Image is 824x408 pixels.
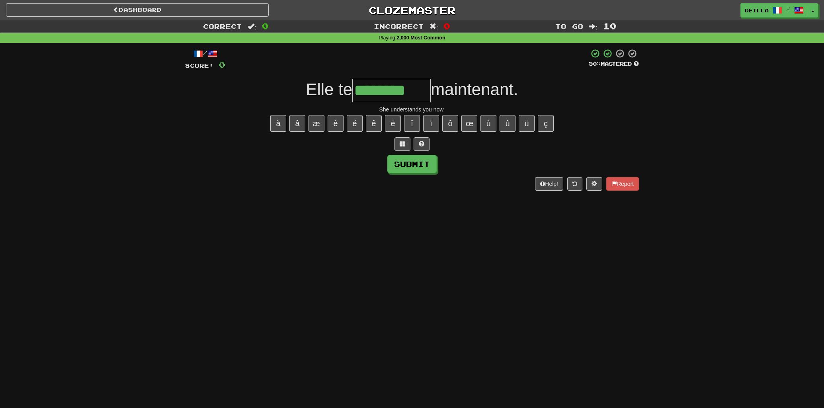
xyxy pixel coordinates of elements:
a: Dashboard [6,3,269,17]
span: 0 [219,59,225,69]
button: â [289,115,305,132]
span: 0 [262,21,269,31]
span: Elle te [306,80,352,99]
span: Incorrect [374,22,424,30]
button: è [328,115,344,132]
span: maintenant. [431,80,518,99]
span: : [589,23,597,30]
span: To go [555,22,583,30]
button: û [500,115,515,132]
button: Switch sentence to multiple choice alt+p [394,137,410,151]
button: à [270,115,286,132]
div: Mastered [589,61,639,68]
button: é [347,115,363,132]
span: Score: [185,62,214,69]
span: 0 [443,21,450,31]
button: ü [519,115,535,132]
button: ô [442,115,458,132]
button: æ [309,115,324,132]
button: Round history (alt+y) [567,177,582,191]
span: Deilla [745,7,769,14]
span: 50 % [589,61,601,67]
button: Report [606,177,639,191]
button: ù [480,115,496,132]
span: / [786,6,790,12]
a: Clozemaster [281,3,543,17]
button: Submit [387,155,437,173]
strong: 2,000 Most Common [396,35,445,41]
button: î [404,115,420,132]
button: Help! [535,177,563,191]
div: / [185,49,225,59]
span: : [430,23,438,30]
button: œ [461,115,477,132]
span: 10 [603,21,617,31]
button: ç [538,115,554,132]
button: Single letter hint - you only get 1 per sentence and score half the points! alt+h [414,137,430,151]
button: ï [423,115,439,132]
a: Deilla / [740,3,808,18]
button: ë [385,115,401,132]
span: Correct [203,22,242,30]
span: : [248,23,256,30]
div: She understands you now. [185,105,639,113]
button: ê [366,115,382,132]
